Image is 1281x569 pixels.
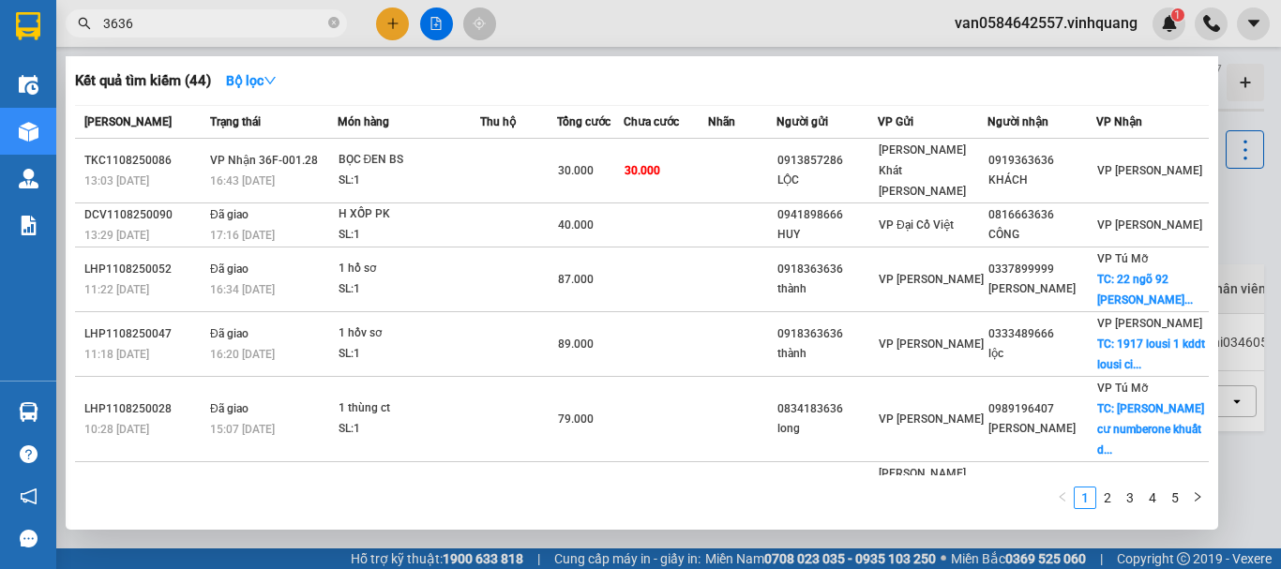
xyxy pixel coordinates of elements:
span: 30.000 [558,164,594,177]
span: [PERSON_NAME] Khát [PERSON_NAME] [879,143,966,198]
span: 79.000 [558,412,594,426]
img: warehouse-icon [19,402,38,422]
li: 4 [1141,487,1164,509]
h3: Kết quả tìm kiếm ( 44 ) [75,71,211,91]
span: Chưa cước [624,115,679,128]
span: Người gửi [776,115,828,128]
span: VP Gửi [878,115,913,128]
span: Trạng thái [210,115,261,128]
button: Bộ lọcdown [211,66,292,96]
span: Đã giao [210,402,249,415]
span: VP Nhận [1096,115,1142,128]
button: right [1186,487,1209,509]
span: search [78,17,91,30]
div: TKC1108250086 [84,151,204,171]
li: 5 [1164,487,1186,509]
div: 0816663636 [988,205,1096,225]
span: 87.000 [558,273,594,286]
span: right [1192,491,1203,502]
div: SL: 1 [339,419,479,440]
img: logo-vxr [16,12,40,40]
span: 10:28 [DATE] [84,423,149,436]
span: 13:03 [DATE] [84,174,149,187]
span: 16:34 [DATE] [210,283,275,296]
div: 0333489666 [988,324,1096,344]
span: 11:18 [DATE] [84,348,149,361]
div: [PERSON_NAME] [988,279,1096,299]
span: VP [PERSON_NAME] [1097,218,1202,232]
div: 0913857286 [777,474,877,494]
img: warehouse-icon [19,122,38,142]
span: Nhãn [708,115,735,128]
span: Tổng cước [557,115,610,128]
input: Tìm tên, số ĐT hoặc mã đơn [103,13,324,34]
div: BỌC ĐEN BS [339,150,479,171]
div: KHÁCH [988,171,1096,190]
div: CÔNG [988,225,1096,245]
span: VP [PERSON_NAME] [879,337,984,351]
span: 17:16 [DATE] [210,229,275,242]
span: Đã giao [210,327,249,340]
span: 16:20 [DATE] [210,348,275,361]
img: warehouse-icon [19,75,38,95]
span: message [20,530,38,547]
span: VP Tú Mỡ [1097,382,1148,395]
span: VP Đại Cồ Việt [879,218,954,232]
span: 16:43 [DATE] [210,174,275,187]
div: 0919363636 [988,151,1096,171]
li: Next Page [1186,487,1209,509]
span: close-circle [328,17,339,28]
span: 13:29 [DATE] [84,229,149,242]
div: 0913857286 [777,151,877,171]
div: 0941898666 [777,205,877,225]
div: SL: 1 [339,344,479,365]
span: notification [20,487,38,505]
li: 3 [1119,487,1141,509]
div: LỘC [777,171,877,190]
div: 0834183636 [777,399,877,419]
span: VP [PERSON_NAME] [1097,164,1202,177]
span: TC: 1917 lousi 1 kddt lousi ci... [1097,337,1205,371]
div: 1 hồv sơ [339,323,479,344]
li: Previous Page [1051,487,1074,509]
div: 0989196407 [988,399,1096,419]
div: [PERSON_NAME] [988,419,1096,439]
div: HUY [777,225,877,245]
span: Món hàng [338,115,389,128]
div: 1 hồ sơ [339,259,479,279]
span: 15:07 [DATE] [210,423,275,436]
a: 2 [1097,487,1118,508]
div: BỌC ĐEN BS [339,473,479,494]
span: [PERSON_NAME] [84,115,172,128]
span: Đã giao [210,208,249,221]
strong: Bộ lọc [226,73,277,88]
div: thành [777,279,877,299]
div: LHP1108250028 [84,399,204,419]
span: VP Nhận 36F-001.28 [210,154,318,167]
div: 0918363636 [777,260,877,279]
li: 1 [1074,487,1096,509]
div: 0918363636 [777,324,877,344]
span: Đã giao [210,262,249,276]
span: down [264,74,277,87]
span: question-circle [20,445,38,463]
div: DCV1108250090 [84,205,204,225]
div: 1 thùng ct [339,398,479,419]
span: 89.000 [558,337,594,351]
span: close-circle [328,15,339,33]
a: 5 [1165,487,1185,508]
div: 0918363636 [988,474,1096,494]
span: TC: [PERSON_NAME] cư numberone khuất d... [1097,402,1204,457]
a: 1 [1075,487,1095,508]
span: VP Tú Mỡ [1097,252,1148,265]
span: Người nhận [987,115,1048,128]
div: 0337899999 [988,260,1096,279]
div: LHP1108250047 [84,324,204,344]
li: 2 [1096,487,1119,509]
span: VP [PERSON_NAME] [879,412,984,426]
div: SL: 1 [339,171,479,191]
span: TC: 22 ngõ 92 [PERSON_NAME]... [1097,273,1193,307]
a: 4 [1142,487,1163,508]
span: VP [PERSON_NAME] [1097,317,1202,330]
span: 30.000 [625,164,660,177]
